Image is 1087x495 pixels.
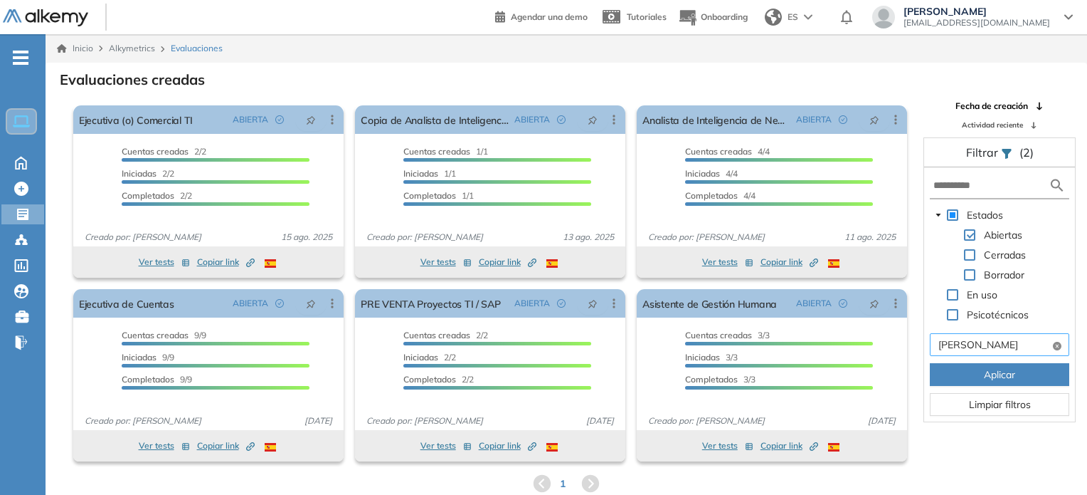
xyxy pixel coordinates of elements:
span: pushpin [869,298,879,309]
span: 1/1 [403,190,474,201]
img: ESP [546,259,558,268]
a: PRE VENTA Proyectos TI / SAP [361,289,501,318]
img: world [765,9,782,26]
span: Completados [685,374,738,385]
span: check-circle [557,115,566,124]
span: pushpin [588,298,598,309]
span: Fecha de creación [955,100,1028,113]
span: Iniciadas [685,168,720,179]
a: Analista de Inteligencia de Negocios. [642,105,790,134]
span: Copiar link [479,439,536,452]
button: pushpin [577,292,608,315]
span: ABIERTA [233,113,268,126]
span: En uso [967,288,997,301]
button: pushpin [295,292,327,315]
button: pushpin [295,108,327,131]
span: Tutoriales [627,11,667,22]
span: [DATE] [299,415,338,427]
span: pushpin [588,114,598,125]
span: Creado por: [PERSON_NAME] [361,231,489,244]
span: 4/4 [685,168,738,179]
span: Cerradas [984,249,1026,261]
a: Asistente de Gestión Humana [642,289,777,318]
span: Borrador [984,269,1024,281]
span: Aplicar [984,367,1015,382]
span: Creado por: [PERSON_NAME] [361,415,489,427]
span: ABIERTA [514,113,550,126]
span: Completados [122,190,174,201]
span: (2) [1019,144,1034,161]
img: ESP [828,259,839,268]
img: Logo [3,9,88,27]
span: Estados [964,207,1006,224]
button: Ver tests [139,437,190,454]
button: pushpin [859,292,890,315]
span: Completados [403,190,456,201]
a: Inicio [57,42,93,55]
a: Copia de Analista de Inteligencia de Negocios. [361,105,509,134]
a: Ejecutiva (o) Comercial TI [79,105,193,134]
span: Copiar link [197,256,255,269]
span: 2/2 [122,168,174,179]
span: Cuentas creadas [403,330,470,340]
i: - [13,56,28,59]
span: Estados [967,209,1003,222]
button: pushpin [577,108,608,131]
a: Agendar una demo [495,7,588,24]
span: ABIERTA [796,297,832,310]
span: Copiar link [760,256,818,269]
span: 11 ago. 2025 [839,231,901,244]
button: Copiar link [760,254,818,271]
span: Abiertas [984,229,1022,241]
span: 1/1 [403,146,488,157]
span: Evaluaciones [171,42,223,55]
span: pushpin [306,298,316,309]
span: check-circle [839,299,847,308]
span: Filtrar [966,145,1001,160]
span: 1 [560,476,566,491]
button: Copiar link [197,437,255,454]
span: [PERSON_NAME] [903,6,1050,17]
span: ABIERTA [233,297,268,310]
span: Cuentas creadas [685,146,752,157]
span: 2/2 [403,352,456,363]
button: pushpin [859,108,890,131]
button: Copiar link [197,254,255,271]
span: 3/3 [685,330,770,340]
img: ESP [546,443,558,452]
span: Psicotécnicos [967,308,1029,321]
span: Cuentas creadas [122,146,189,157]
span: ABIERTA [796,113,832,126]
button: Aplicar [930,363,1069,386]
span: 3/3 [685,352,738,363]
span: ABIERTA [514,297,550,310]
span: Iniciadas [403,168,438,179]
span: Alkymetrics [109,43,155,53]
img: ESP [828,443,839,452]
span: check-circle [839,115,847,124]
button: Ver tests [139,254,190,271]
span: 3/3 [685,374,755,385]
span: 1/1 [403,168,456,179]
span: 15 ago. 2025 [275,231,338,244]
span: Creado por: [PERSON_NAME] [79,231,207,244]
span: Borrador [981,266,1027,283]
span: Creado por: [PERSON_NAME] [642,415,770,427]
span: Completados [122,374,174,385]
span: 9/9 [122,352,174,363]
button: Copiar link [479,437,536,454]
a: Ejecutiva de Cuentas [79,289,174,318]
span: 4/4 [685,146,770,157]
span: 4/4 [685,190,755,201]
span: pushpin [869,114,879,125]
span: 2/2 [403,330,488,340]
button: Ver tests [702,437,753,454]
span: Iniciadas [122,352,157,363]
span: [EMAIL_ADDRESS][DOMAIN_NAME] [903,17,1050,28]
span: Cuentas creadas [685,330,752,340]
button: Limpiar filtros [930,393,1069,416]
span: Iniciadas [122,168,157,179]
span: 9/9 [122,374,192,385]
img: ESP [265,259,276,268]
span: En uso [964,286,1000,303]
